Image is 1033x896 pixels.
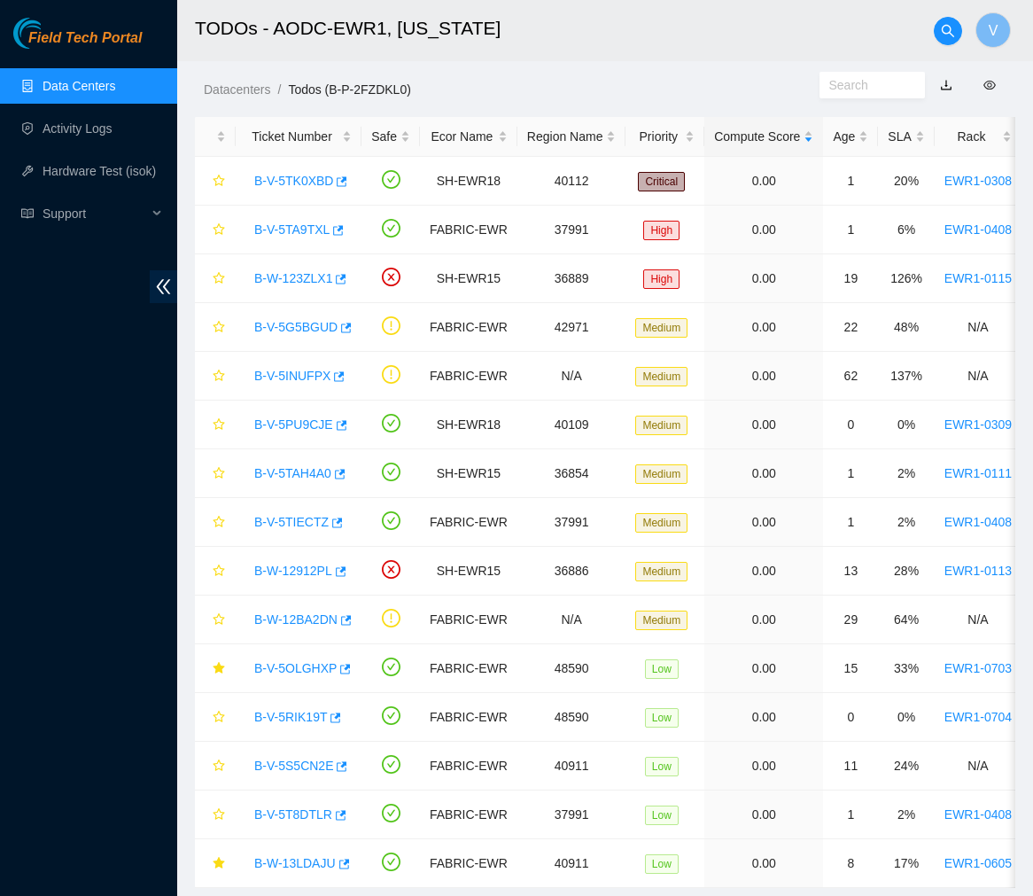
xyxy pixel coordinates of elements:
span: High [643,269,680,289]
button: star [205,313,226,341]
span: Low [645,757,679,776]
span: Field Tech Portal [28,30,142,47]
a: B-V-5G5BGUD [254,320,338,334]
span: Support [43,196,147,231]
span: star [213,467,225,481]
button: star [205,459,226,487]
td: 19 [823,254,878,303]
button: V [975,12,1011,48]
td: 40911 [517,839,626,888]
td: SH-EWR18 [420,401,517,449]
span: star [213,321,225,335]
span: star [213,808,225,822]
td: 0.00 [704,498,823,547]
span: / [277,82,281,97]
td: 17% [878,839,934,888]
a: EWR1-0703 [944,661,1012,675]
td: 8 [823,839,878,888]
td: FABRIC-EWR [420,693,517,742]
td: 0% [878,401,934,449]
span: Low [645,708,679,728]
td: SH-EWR15 [420,254,517,303]
span: star [213,711,225,725]
a: Akamai TechnologiesField Tech Portal [13,32,142,55]
a: EWR1-0408 [944,222,1012,237]
td: 2% [878,498,934,547]
td: 28% [878,547,934,596]
span: close-circle [382,560,400,579]
a: B-V-5TAH4A0 [254,466,331,480]
td: 0.00 [704,839,823,888]
span: check-circle [382,170,400,189]
a: EWR1-0408 [944,807,1012,822]
td: 1 [823,791,878,839]
td: 48590 [517,693,626,742]
a: EWR1-0704 [944,710,1012,724]
span: check-circle [382,414,400,432]
td: FABRIC-EWR [420,644,517,693]
span: exclamation-circle [382,609,400,627]
td: 40109 [517,401,626,449]
td: 2% [878,449,934,498]
td: 33% [878,644,934,693]
td: 0.00 [704,401,823,449]
td: 37991 [517,791,626,839]
a: B-V-5PU9CJE [254,417,333,432]
td: 40911 [517,742,626,791]
button: star [205,410,226,439]
button: star [205,508,226,536]
a: EWR1-0309 [944,417,1012,432]
td: FABRIC-EWR [420,839,517,888]
a: EWR1-0115 [944,271,1012,285]
button: star [205,654,226,682]
td: 2% [878,791,934,839]
span: Medium [635,367,687,386]
span: Critical [638,172,685,191]
td: FABRIC-EWR [420,791,517,839]
td: 36889 [517,254,626,303]
td: 37991 [517,206,626,254]
button: search [934,17,962,45]
td: 0.00 [704,644,823,693]
a: Data Centers [43,79,115,93]
span: exclamation-circle [382,316,400,335]
span: star [213,565,225,579]
td: FABRIC-EWR [420,206,517,254]
td: 1 [823,206,878,254]
span: star [213,760,225,774]
td: 42971 [517,303,626,352]
button: download [927,71,966,99]
a: B-V-5T8DTLR [254,807,332,822]
td: 137% [878,352,934,401]
button: star [205,362,226,390]
span: star [213,516,225,530]
td: 0.00 [704,742,823,791]
td: 1 [823,449,878,498]
span: star [213,223,225,238]
a: Datacenters [204,82,270,97]
span: exclamation-circle [382,365,400,384]
a: B-W-123ZLX1 [254,271,332,285]
td: N/A [517,596,626,644]
a: Hardware Test (isok) [43,164,156,178]
td: FABRIC-EWR [420,742,517,791]
td: 24% [878,742,934,791]
span: check-circle [382,511,400,530]
td: N/A [935,352,1021,401]
td: 0.00 [704,693,823,742]
td: 40112 [517,157,626,206]
td: 1 [823,157,878,206]
td: 6% [878,206,934,254]
button: star [205,849,226,877]
td: N/A [517,352,626,401]
td: FABRIC-EWR [420,303,517,352]
button: star [205,167,226,195]
td: 0.00 [704,547,823,596]
td: 0.00 [704,303,823,352]
td: 1 [823,498,878,547]
span: check-circle [382,804,400,822]
span: close-circle [382,268,400,286]
a: B-V-5TK0XBD [254,174,333,188]
input: Search [829,75,902,95]
td: 0.00 [704,791,823,839]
